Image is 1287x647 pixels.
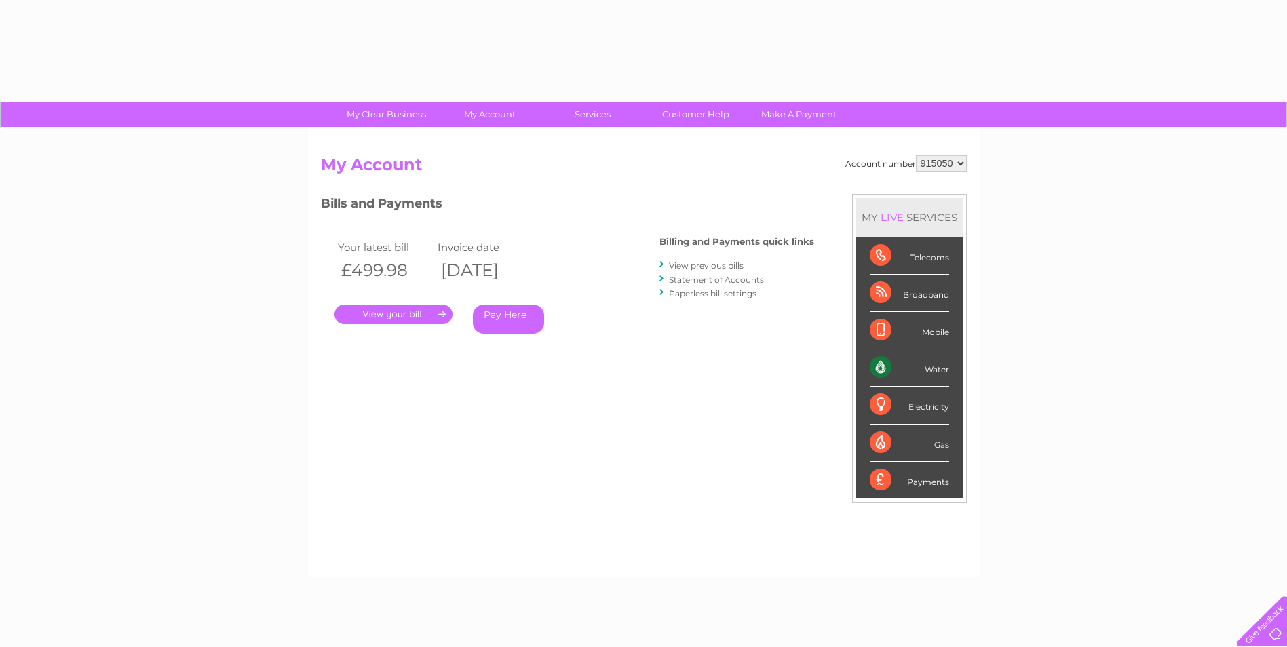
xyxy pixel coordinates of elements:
[434,256,535,284] th: [DATE]
[878,211,906,224] div: LIVE
[434,238,535,256] td: Invoice date
[321,194,814,218] h3: Bills and Payments
[473,305,544,334] a: Pay Here
[870,462,949,498] div: Payments
[669,260,744,271] a: View previous bills
[870,425,949,462] div: Gas
[321,155,967,181] h2: My Account
[870,237,949,275] div: Telecoms
[434,102,545,127] a: My Account
[870,349,949,387] div: Water
[659,237,814,247] h4: Billing and Payments quick links
[870,387,949,424] div: Electricity
[330,102,442,127] a: My Clear Business
[537,102,649,127] a: Services
[870,312,949,349] div: Mobile
[334,238,435,256] td: Your latest bill
[669,288,756,298] a: Paperless bill settings
[334,256,435,284] th: £499.98
[669,275,764,285] a: Statement of Accounts
[334,305,453,324] a: .
[870,275,949,312] div: Broadband
[845,155,967,172] div: Account number
[640,102,752,127] a: Customer Help
[743,102,855,127] a: Make A Payment
[856,198,963,237] div: MY SERVICES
